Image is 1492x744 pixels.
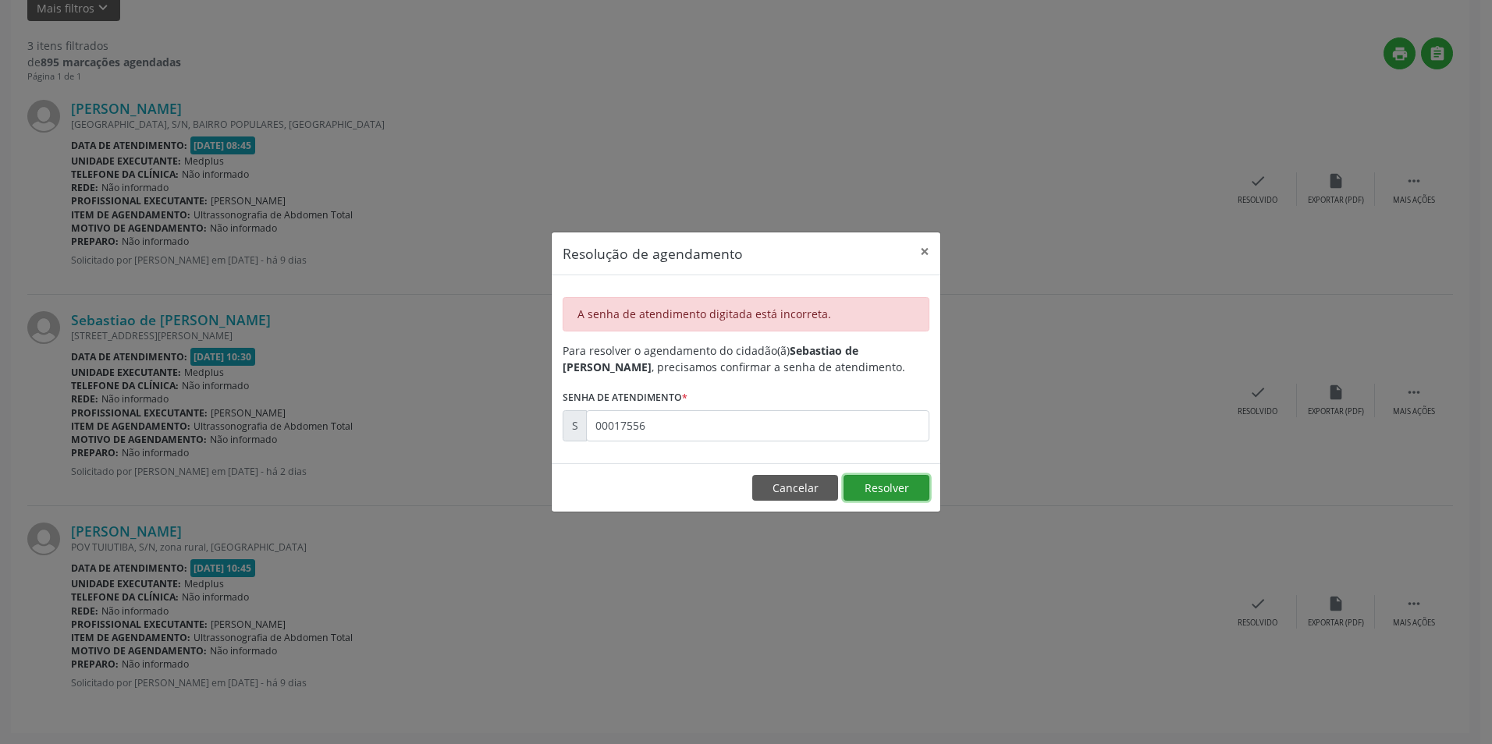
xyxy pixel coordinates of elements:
[563,297,929,331] div: A senha de atendimento digitada está incorreta.
[563,386,687,410] label: Senha de atendimento
[909,232,940,271] button: Close
[563,410,587,441] div: S
[752,475,838,501] button: Cancelar
[563,342,929,375] div: Para resolver o agendamento do cidadão(ã) , precisamos confirmar a senha de atendimento.
[563,243,743,264] h5: Resolução de agendamento
[844,475,929,501] button: Resolver
[563,343,858,374] b: Sebastiao de [PERSON_NAME]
